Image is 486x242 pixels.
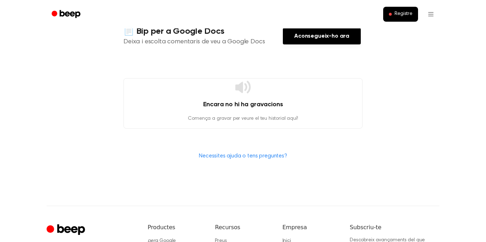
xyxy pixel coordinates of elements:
[203,101,283,108] font: Encara no hi ha gravacions
[215,224,240,231] font: Recursos
[383,7,418,22] button: Registre
[47,7,87,21] a: Bip
[199,153,287,159] a: Necessites ajuda o tens preguntes?
[395,11,412,16] font: Registre
[188,116,298,121] font: Comença a gravar per veure el teu historial aquí!
[123,27,224,36] font: 📄 Bip per a Google Docs
[350,224,381,231] font: Subscriu-te
[47,223,87,237] a: Cruip
[422,6,439,23] button: Obre el menú
[123,39,265,45] font: Deixa i escolta comentaris de veu a Google Docs
[282,224,307,231] font: Empresa
[283,28,361,44] a: Aconsegueix-ho ara
[148,224,175,231] font: Productes
[294,33,349,39] font: Aconsegueix-ho ara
